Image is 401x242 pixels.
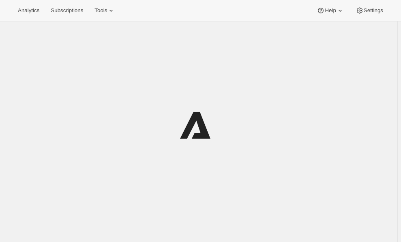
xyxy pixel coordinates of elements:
[18,7,39,14] span: Analytics
[51,7,83,14] span: Subscriptions
[46,5,88,16] button: Subscriptions
[94,7,107,14] span: Tools
[364,7,383,14] span: Settings
[90,5,120,16] button: Tools
[13,5,44,16] button: Analytics
[325,7,336,14] span: Help
[351,5,388,16] button: Settings
[312,5,349,16] button: Help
